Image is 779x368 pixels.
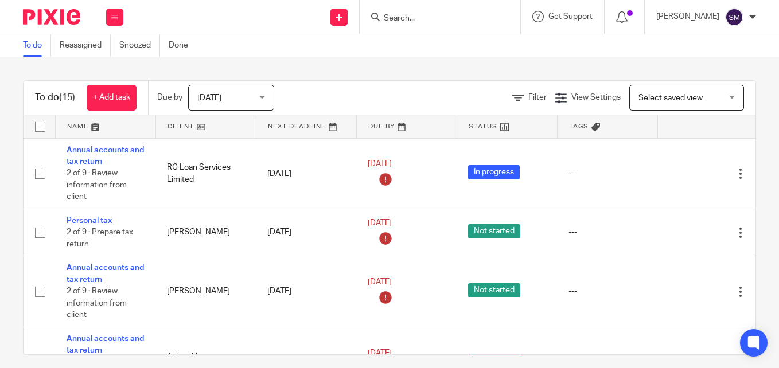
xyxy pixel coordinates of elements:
[468,224,520,238] span: Not started
[23,34,51,57] a: To do
[368,278,392,286] span: [DATE]
[571,93,621,101] span: View Settings
[468,283,520,297] span: Not started
[568,168,646,179] div: ---
[67,335,144,354] a: Annual accounts and tax return
[67,264,144,283] a: Annual accounts and tax return
[256,209,356,256] td: [DATE]
[157,92,182,103] p: Due by
[155,209,256,256] td: [PERSON_NAME]
[568,226,646,238] div: ---
[256,256,356,327] td: [DATE]
[368,349,392,357] span: [DATE]
[67,228,133,248] span: 2 of 9 · Prepare tax return
[725,8,743,26] img: svg%3E
[528,93,547,101] span: Filter
[23,9,80,25] img: Pixie
[468,354,520,368] span: Not started
[169,34,197,57] a: Done
[67,217,112,225] a: Personal tax
[67,169,127,201] span: 2 of 9 · Review information from client
[155,256,256,327] td: [PERSON_NAME]
[59,93,75,102] span: (15)
[67,287,127,319] span: 2 of 9 · Review information from client
[35,92,75,104] h1: To do
[60,34,111,57] a: Reassigned
[119,34,160,57] a: Snoozed
[368,160,392,169] span: [DATE]
[569,123,589,130] span: Tags
[568,285,646,297] div: ---
[256,138,356,209] td: [DATE]
[155,138,256,209] td: RC Loan Services Limited
[368,220,392,228] span: [DATE]
[468,165,520,179] span: In progress
[197,94,221,102] span: [DATE]
[383,14,486,24] input: Search
[656,11,719,22] p: [PERSON_NAME]
[67,146,144,166] a: Annual accounts and tax return
[638,94,703,102] span: Select saved view
[548,13,593,21] span: Get Support
[87,85,137,111] a: + Add task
